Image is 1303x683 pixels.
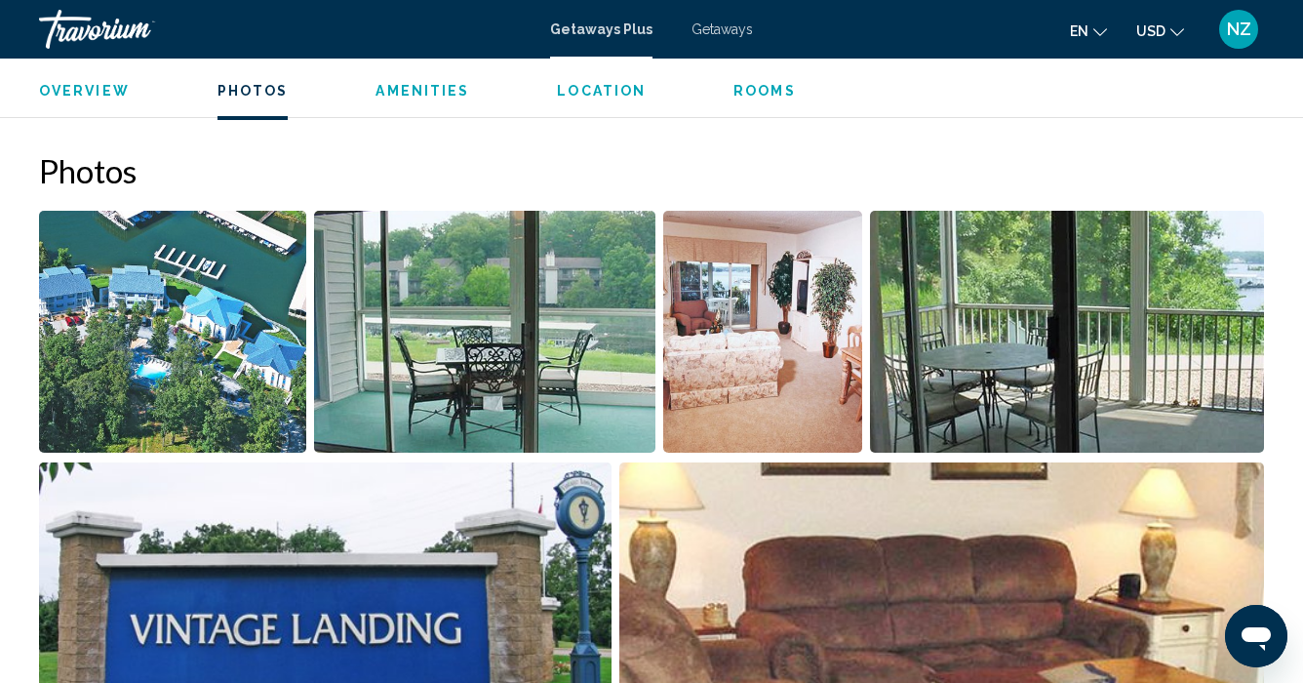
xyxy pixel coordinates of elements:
button: User Menu [1213,9,1264,50]
span: Location [557,83,646,99]
button: Location [557,82,646,100]
span: Photos [217,83,289,99]
button: Open full-screen image slider [663,210,862,454]
iframe: Кнопка запуска окна обмена сообщениями [1225,605,1287,667]
span: en [1070,23,1088,39]
button: Photos [217,82,289,100]
button: Amenities [375,82,469,100]
span: USD [1136,23,1165,39]
a: Travorium [39,10,531,49]
span: Amenities [375,83,469,99]
h2: Photos [39,151,1264,190]
button: Open full-screen image slider [870,210,1264,454]
a: Getaways Plus [550,21,652,37]
span: Rooms [733,83,796,99]
button: Open full-screen image slider [314,210,654,454]
span: NZ [1227,20,1251,39]
button: Open full-screen image slider [39,210,306,454]
button: Rooms [733,82,796,100]
a: Getaways [691,21,753,37]
span: Overview [39,83,130,99]
button: Change currency [1136,17,1184,45]
button: Overview [39,82,130,100]
button: Change language [1070,17,1107,45]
